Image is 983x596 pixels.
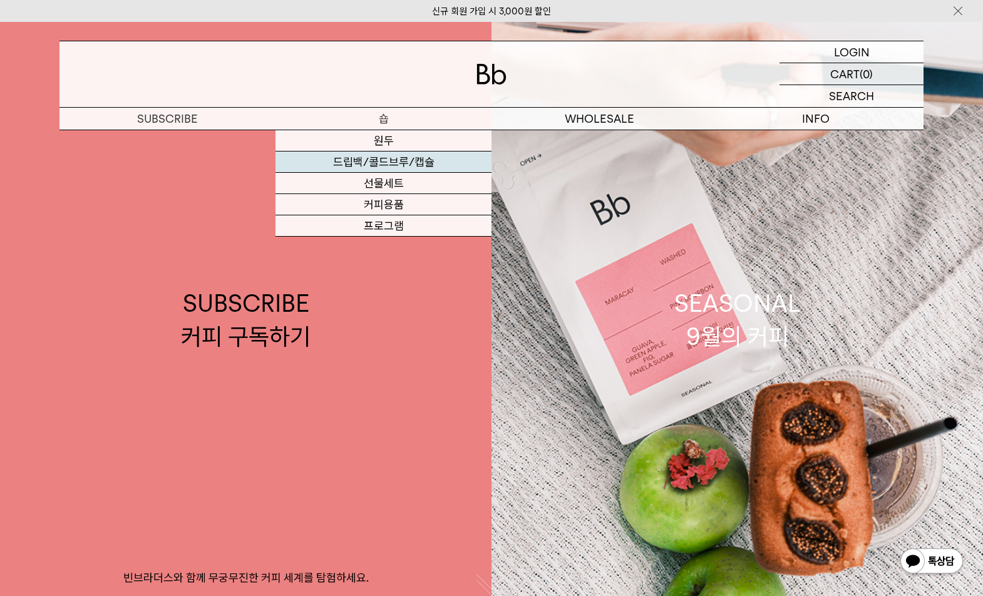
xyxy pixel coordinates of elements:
p: CART [830,63,860,85]
p: SEARCH [829,85,874,107]
a: LOGIN [780,41,924,63]
a: 커피용품 [275,194,491,215]
a: 프로그램 [275,215,491,237]
a: 숍 [275,108,491,130]
a: SUBSCRIBE [59,108,275,130]
img: 카카오톡 채널 1:1 채팅 버튼 [899,547,964,577]
div: SEASONAL 9월의 커피 [674,287,801,353]
div: SUBSCRIBE 커피 구독하기 [181,287,311,353]
img: 로고 [476,64,507,85]
a: 신규 회원 가입 시 3,000원 할인 [432,6,551,17]
p: INFO [708,108,924,130]
a: 드립백/콜드브루/캡슐 [275,152,491,173]
a: 선물세트 [275,173,491,194]
p: LOGIN [834,41,870,63]
a: 원두 [275,130,491,152]
a: CART (0) [780,63,924,85]
p: (0) [860,63,873,85]
p: WHOLESALE [491,108,708,130]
